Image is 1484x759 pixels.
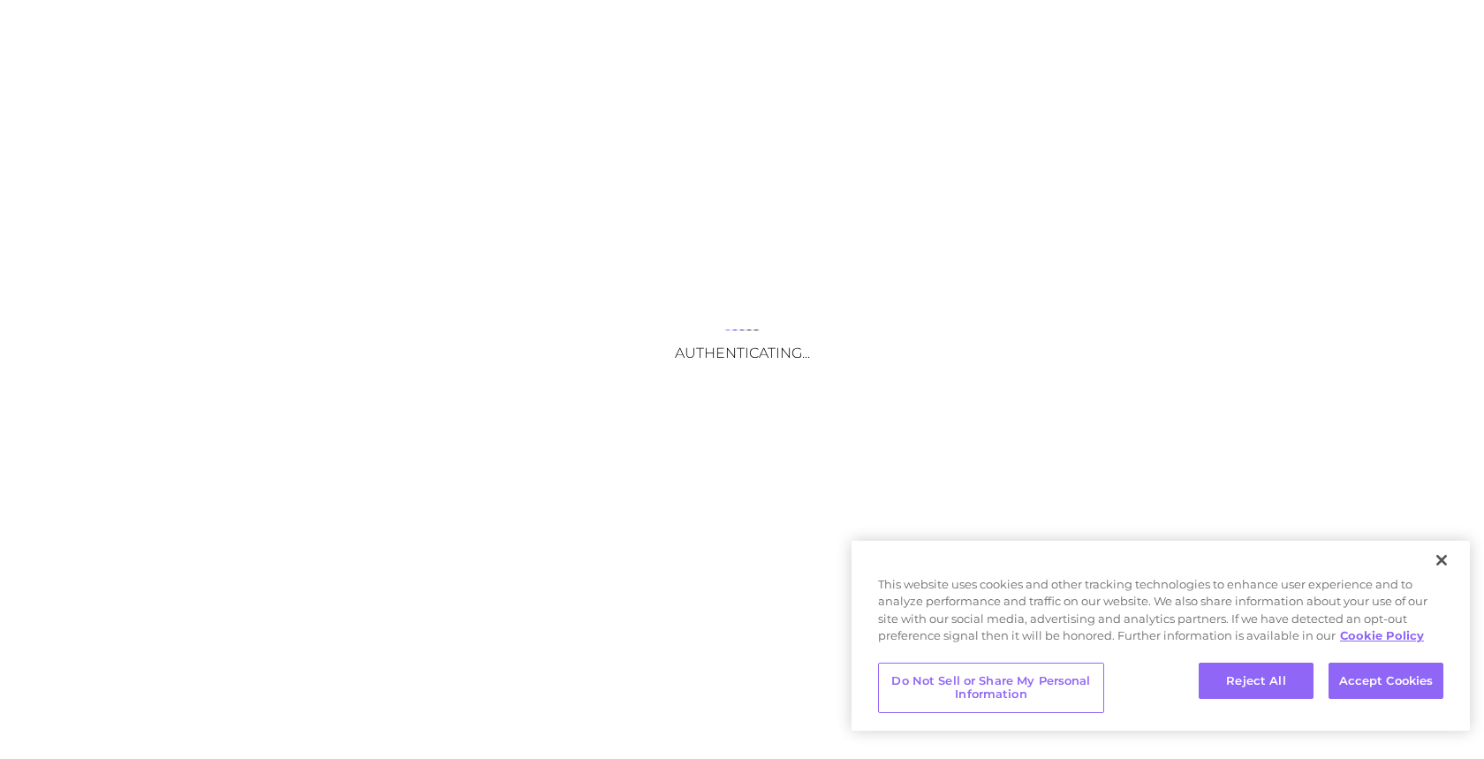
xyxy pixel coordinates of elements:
div: This website uses cookies and other tracking technologies to enhance user experience and to analy... [852,576,1470,654]
button: Do Not Sell or Share My Personal Information, Opens the preference center dialog [878,663,1104,713]
a: More information about your privacy, opens in a new tab [1340,628,1424,642]
h3: Authenticating... [565,345,919,361]
button: Accept Cookies [1329,663,1443,700]
button: Close [1422,541,1461,580]
button: Reject All [1199,663,1314,700]
div: Privacy [852,541,1470,731]
div: Cookie banner [852,541,1470,731]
